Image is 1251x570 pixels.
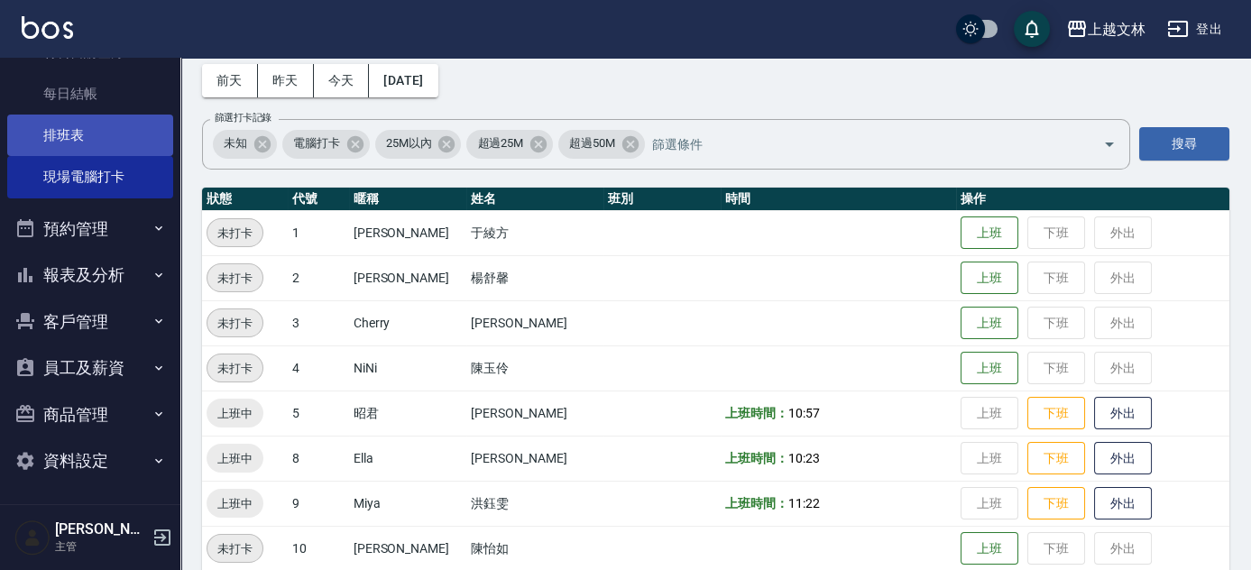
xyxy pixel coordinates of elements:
[961,307,1018,340] button: 上班
[349,436,466,481] td: Ella
[1094,487,1152,520] button: 外出
[788,451,820,465] span: 10:23
[7,391,173,438] button: 商品管理
[207,224,262,243] span: 未打卡
[55,538,147,555] p: 主管
[648,128,1072,160] input: 篩選條件
[466,255,603,300] td: 楊舒馨
[961,262,1018,295] button: 上班
[1059,11,1153,48] button: 上越文林
[725,406,788,420] b: 上班時間：
[7,252,173,299] button: 報表及分析
[282,130,370,159] div: 電腦打卡
[466,210,603,255] td: 于綾方
[7,345,173,391] button: 員工及薪資
[258,64,314,97] button: 昨天
[349,345,466,391] td: NiNi
[282,134,351,152] span: 電腦打卡
[466,188,603,211] th: 姓名
[207,314,262,333] span: 未打卡
[466,391,603,436] td: [PERSON_NAME]
[349,210,466,255] td: [PERSON_NAME]
[207,449,263,468] span: 上班中
[207,404,263,423] span: 上班中
[1088,18,1145,41] div: 上越文林
[349,300,466,345] td: Cherry
[288,436,349,481] td: 8
[202,64,258,97] button: 前天
[55,520,147,538] h5: [PERSON_NAME]
[369,64,437,97] button: [DATE]
[207,359,262,378] span: 未打卡
[207,494,263,513] span: 上班中
[288,345,349,391] td: 4
[466,481,603,526] td: 洪鈺雯
[288,481,349,526] td: 9
[375,130,462,159] div: 25M以內
[349,255,466,300] td: [PERSON_NAME]
[1014,11,1050,47] button: save
[7,299,173,345] button: 客戶管理
[603,188,721,211] th: 班別
[1094,442,1152,475] button: 外出
[207,539,262,558] span: 未打卡
[956,188,1229,211] th: 操作
[725,451,788,465] b: 上班時間：
[213,130,277,159] div: 未知
[314,64,370,97] button: 今天
[466,345,603,391] td: 陳玉伶
[788,496,820,510] span: 11:22
[1027,487,1085,520] button: 下班
[288,300,349,345] td: 3
[466,130,553,159] div: 超過25M
[1027,442,1085,475] button: 下班
[1160,13,1229,46] button: 登出
[7,115,173,156] a: 排班表
[7,437,173,484] button: 資料設定
[466,134,534,152] span: 超過25M
[725,496,788,510] b: 上班時間：
[215,111,271,124] label: 篩選打卡記錄
[558,130,645,159] div: 超過50M
[961,352,1018,385] button: 上班
[288,188,349,211] th: 代號
[375,134,443,152] span: 25M以內
[721,188,956,211] th: 時間
[7,73,173,115] a: 每日結帳
[466,300,603,345] td: [PERSON_NAME]
[1139,127,1229,161] button: 搜尋
[349,188,466,211] th: 暱稱
[961,216,1018,250] button: 上班
[207,269,262,288] span: 未打卡
[14,519,51,556] img: Person
[288,210,349,255] td: 1
[22,16,73,39] img: Logo
[349,481,466,526] td: Miya
[288,255,349,300] td: 2
[213,134,258,152] span: 未知
[202,188,288,211] th: 狀態
[349,391,466,436] td: 昭君
[1027,397,1085,430] button: 下班
[558,134,626,152] span: 超過50M
[7,156,173,198] a: 現場電腦打卡
[788,406,820,420] span: 10:57
[1094,397,1152,430] button: 外出
[466,436,603,481] td: [PERSON_NAME]
[1095,130,1124,159] button: Open
[288,391,349,436] td: 5
[961,532,1018,565] button: 上班
[7,206,173,253] button: 預約管理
